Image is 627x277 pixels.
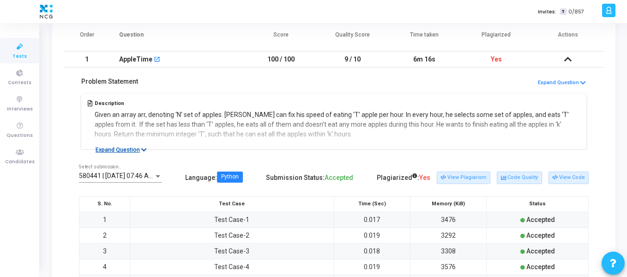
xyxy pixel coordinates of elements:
[79,212,130,228] td: 1
[317,25,389,51] th: Quality Score
[410,228,486,243] td: 3292
[526,247,555,255] span: Accepted
[437,172,490,184] button: View Plagiarism
[491,55,502,63] span: Yes
[110,25,245,51] th: Question
[12,53,27,61] span: Tests
[325,174,353,181] span: Accepted
[526,263,555,271] span: Accepted
[334,243,410,259] td: 0.018
[79,243,130,259] td: 3
[185,170,243,185] div: Language :
[130,259,334,275] td: Test Case-4
[410,196,486,212] th: Memory (KiB)
[419,174,430,181] span: Yes
[8,79,31,87] span: Contests
[95,110,580,139] p: Given an array arr, denoting ‘N’ set of apples. [PERSON_NAME] can fix his speed of eating ‘T’ app...
[460,25,532,51] th: Plagiarized
[389,25,461,51] th: Time taken
[266,170,353,185] div: Submission Status:
[37,2,55,21] img: logo
[410,243,486,259] td: 3308
[526,216,555,223] span: Accepted
[81,78,138,86] h5: Problem Statement
[90,145,152,154] button: Expand Question
[64,25,110,51] th: Order
[334,196,410,212] th: Time (Sec)
[538,8,556,16] label: Invites:
[526,232,555,239] span: Accepted
[245,25,317,51] th: Score
[64,51,110,68] td: 1
[79,172,190,179] span: 580441 | [DATE] 07:46 AM IST (Best) P
[6,132,33,140] span: Questions
[537,79,586,87] button: Expand Question
[389,51,461,68] td: 6m 16s
[532,25,604,51] th: Actions
[410,259,486,275] td: 3576
[410,212,486,228] td: 3476
[334,259,410,275] td: 0.019
[119,52,152,67] div: AppleTime
[130,243,334,259] td: Test Case-3
[130,212,334,228] td: Test Case-1
[334,212,410,228] td: 0.017
[377,170,430,185] div: Plagiarized :
[79,259,130,275] td: 4
[560,8,566,15] span: T
[154,57,160,63] mat-icon: open_in_new
[334,228,410,243] td: 0.019
[568,8,584,16] span: 0/857
[130,196,334,212] th: Test Case
[79,228,130,243] td: 2
[497,172,542,184] button: Code Quality
[7,105,33,113] span: Interviews
[79,196,130,212] th: S. No.
[5,158,35,166] span: Candidates
[549,172,589,184] button: View Code
[95,100,580,106] h5: Description
[130,228,334,243] td: Test Case-2
[221,174,239,180] div: Python
[487,196,589,212] th: Status
[245,51,317,68] td: 100 / 100
[317,51,389,68] td: 9 / 10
